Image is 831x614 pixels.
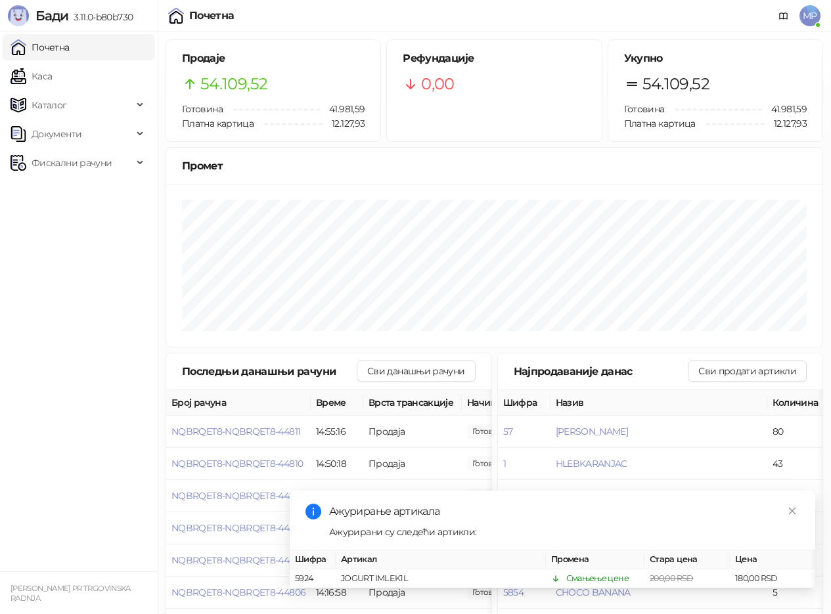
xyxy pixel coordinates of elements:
button: 1 [503,458,506,470]
td: 5924 [290,569,336,588]
img: Logo [8,5,29,26]
span: MP [799,5,820,26]
th: Време [311,390,363,416]
div: Почетна [189,11,235,21]
button: Сви продати артикли [688,361,807,382]
span: info-circle [305,504,321,519]
th: Цена [730,550,815,569]
td: JOGURT IMLEK1L [336,569,546,588]
td: 11 [767,480,826,512]
div: Најпродаваније данас [514,363,688,380]
th: Шифра [290,550,336,569]
button: NQBRQET8-NQBRQET8-44808 [171,522,305,534]
td: Продаја [363,448,462,480]
span: Готовина [182,103,223,115]
button: NQBRQET8-NQBRQET8-44809 [171,490,305,502]
button: [PERSON_NAME] [556,426,629,437]
h5: Рефундације [403,51,585,66]
span: 54.109,52 [200,72,267,97]
div: Промет [182,158,807,174]
th: Количина [767,390,826,416]
span: Каталог [32,92,67,118]
button: Сви данашњи рачуни [357,361,475,382]
button: NQBRQET8-NQBRQET8-44806 [171,586,305,598]
span: Фискални рачуни [32,150,112,176]
div: Ажурирани су следећи артикли: [329,525,799,539]
div: Ажурирање артикала [329,504,799,519]
span: Платна картица [182,118,254,129]
th: Стара цена [644,550,730,569]
button: HLEBKARANJAC [556,458,627,470]
div: Последњи данашњи рачуни [182,363,357,380]
td: 180,00 RSD [730,569,815,588]
span: Платна картица [624,118,696,129]
button: 5561 [503,490,521,502]
span: Документи [32,121,81,147]
span: 41.981,59 [320,102,365,116]
span: 41.981,59 [762,102,807,116]
td: Продаја [363,480,462,512]
span: 54.109,52 [642,72,709,97]
button: NQBRQET8-NQBRQET8-44811 [171,426,300,437]
span: 215,00 [467,424,512,439]
button: NQBRQET8-NQBRQET8-44810 [171,458,303,470]
span: Бади [35,8,68,24]
th: Начини плаћања [462,390,593,416]
th: Артикал [336,550,546,569]
th: Број рачуна [166,390,311,416]
small: [PERSON_NAME] PR TRGOVINSKA RADNJA [11,584,131,603]
h5: Укупно [624,51,807,66]
th: Врста трансакције [363,390,462,416]
span: close [788,506,797,515]
span: Готовина [624,103,665,115]
td: 14:50:18 [311,448,363,480]
th: Шифра [498,390,550,416]
button: ZAJECARSKO 0_5 [556,490,631,502]
span: 0,00 [421,72,454,97]
span: 185,00 [467,456,512,471]
a: Close [785,504,799,518]
span: 12.127,93 [323,116,365,131]
td: 43 [767,448,826,480]
h5: Продаје [182,51,365,66]
a: Каса [11,63,52,89]
th: Промена [546,550,644,569]
div: Смањење цене [566,572,629,585]
span: 200,00 RSD [650,573,694,583]
a: Документација [773,5,794,26]
a: Почетна [11,34,70,60]
td: 14:55:16 [311,416,363,448]
td: Продаја [363,416,462,448]
button: NQBRQET8-NQBRQET8-44807 [171,554,305,566]
th: Назив [550,390,767,416]
button: 57 [503,426,513,437]
td: 80 [767,416,826,448]
td: 14:44:54 [311,480,363,512]
span: 3.11.0-b80b730 [68,11,133,23]
span: 12.127,93 [765,116,807,131]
